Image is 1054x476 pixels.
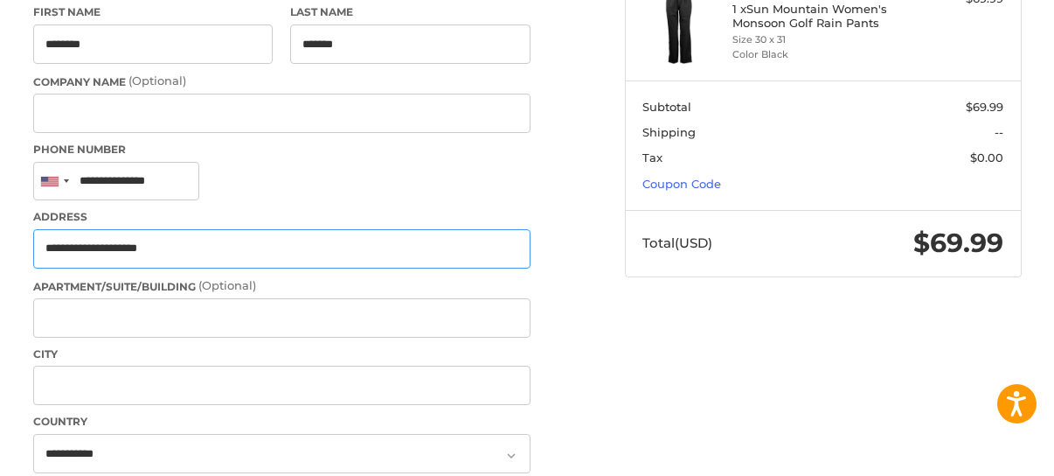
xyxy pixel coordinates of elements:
[198,278,256,292] small: (Optional)
[33,142,530,157] label: Phone Number
[732,32,909,47] li: Size 30 x 31
[33,4,274,20] label: First Name
[913,227,1003,259] span: $69.99
[732,2,909,31] h4: 1 x Sun Mountain Women's Monsoon Golf Rain Pants
[642,234,712,251] span: Total (USD)
[642,177,721,191] a: Coupon Code
[642,150,662,164] span: Tax
[970,150,1003,164] span: $0.00
[33,346,530,362] label: City
[642,100,691,114] span: Subtotal
[642,125,696,139] span: Shipping
[34,163,74,200] div: United States: +1
[128,73,186,87] small: (Optional)
[33,277,530,295] label: Apartment/Suite/Building
[732,47,909,62] li: Color Black
[995,125,1003,139] span: --
[33,73,530,90] label: Company Name
[33,209,530,225] label: Address
[290,4,530,20] label: Last Name
[966,100,1003,114] span: $69.99
[33,414,530,430] label: Country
